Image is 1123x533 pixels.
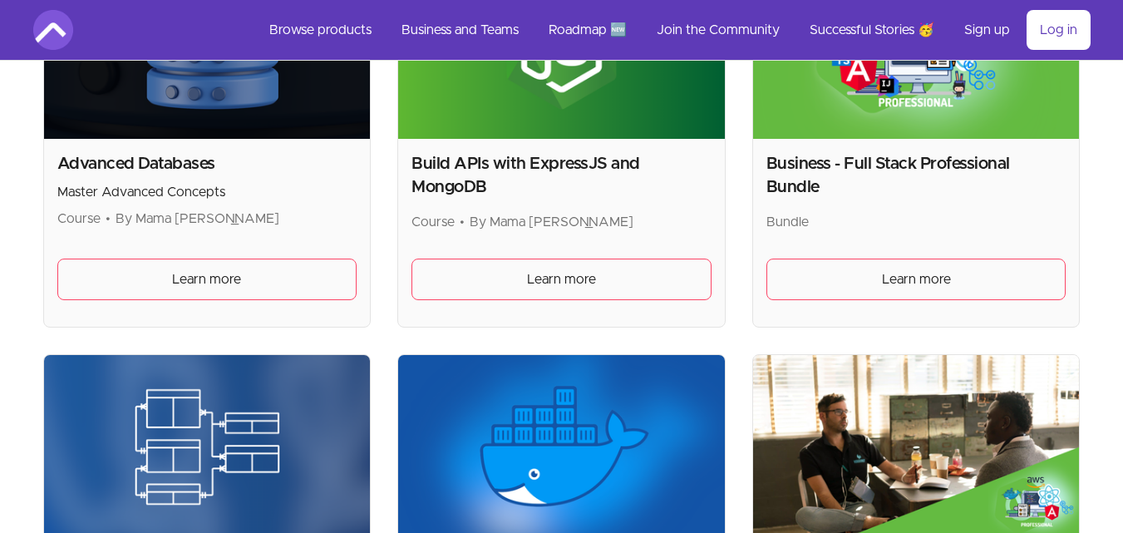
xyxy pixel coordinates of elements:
[57,152,357,175] h2: Advanced Databases
[766,259,1066,300] a: Learn more
[57,182,357,202] p: Master Advanced Concepts
[882,269,951,289] span: Learn more
[535,10,640,50] a: Roadmap 🆕
[256,10,1091,50] nav: Main
[388,10,532,50] a: Business and Teams
[643,10,793,50] a: Join the Community
[411,259,712,300] a: Learn more
[766,215,809,229] span: Bundle
[256,10,385,50] a: Browse products
[470,215,633,229] span: By Mama [PERSON_NAME]
[172,269,241,289] span: Learn more
[766,152,1066,199] h2: Business - Full Stack Professional Bundle
[951,10,1023,50] a: Sign up
[57,212,101,225] span: Course
[106,212,111,225] span: •
[411,152,712,199] h2: Build APIs with ExpressJS and MongoDB
[411,215,455,229] span: Course
[796,10,948,50] a: Successful Stories 🥳
[116,212,279,225] span: By Mama [PERSON_NAME]
[460,215,465,229] span: •
[1027,10,1091,50] a: Log in
[33,10,73,50] img: Amigoscode logo
[57,259,357,300] a: Learn more
[527,269,596,289] span: Learn more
